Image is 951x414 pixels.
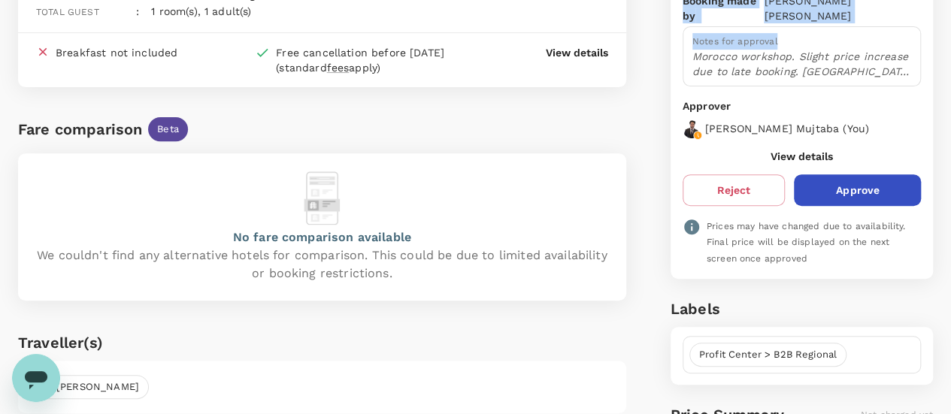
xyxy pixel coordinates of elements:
button: View details [771,150,833,162]
div: Fare comparison [18,117,142,141]
p: Approver [683,98,921,114]
button: Approve [794,174,921,206]
span: fees [327,62,350,74]
p: Morocco workshop. Slight price increase due to late booking. [GEOGRAPHIC_DATA] with travel [692,49,911,79]
h6: Traveller(s) [18,331,626,355]
p: 1 room(s), 1 adult(s) [151,4,251,19]
img: hotel-alternative-empty-logo [304,171,340,225]
span: Notes for approval [692,36,778,47]
p: We couldn't find any alternative hotels for comparison. This could be due to limited availability... [36,246,608,283]
img: avatar-688dc3ae75335.png [683,120,701,138]
div: Free cancellation before [DATE] (standard apply) [276,45,486,75]
span: Prices may have changed due to availability. Final price will be displayed on the next screen onc... [707,221,906,264]
div: Breakfast not included [56,45,177,60]
p: [PERSON_NAME] Mujtaba ( You ) [705,121,869,136]
h6: Labels [671,297,933,321]
iframe: Button to launch messaging window [12,354,60,402]
span: Profit Center > B2B Regional [690,348,846,362]
button: View details [546,45,608,60]
p: No fare comparison available [233,228,411,246]
button: Reject [683,174,786,206]
span: Beta [148,122,188,137]
span: [PERSON_NAME] [47,380,148,394]
span: Total guest [36,7,99,17]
